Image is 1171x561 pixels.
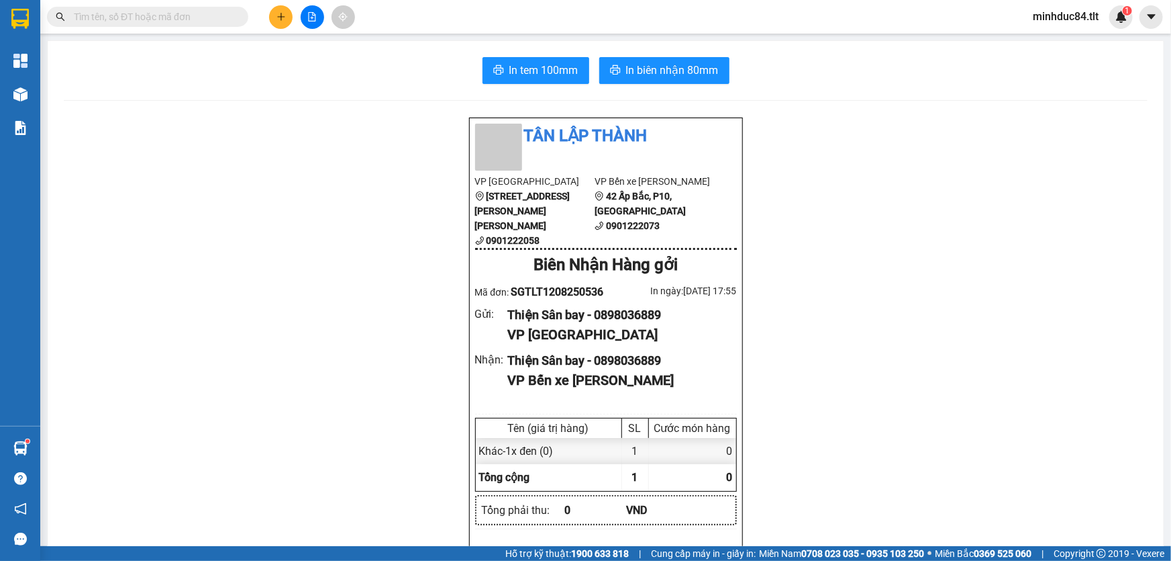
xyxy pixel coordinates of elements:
div: Thiện Sân bay - 0898036889 [507,351,725,370]
b: 0901222073 [606,220,660,231]
span: environment [475,191,485,201]
div: In ngày: [DATE] 17:55 [606,284,737,298]
span: 0 [727,471,733,484]
img: dashboard-icon [13,54,28,68]
span: environment [595,191,604,201]
li: Tân Lập Thành [475,124,737,149]
sup: 1 [26,439,30,443]
strong: 0708 023 035 - 0935 103 250 [801,548,924,559]
span: In tem 100mm [509,62,578,79]
button: plus [269,5,293,29]
span: printer [493,64,504,77]
span: notification [14,503,27,515]
span: aim [338,12,348,21]
button: caret-down [1139,5,1163,29]
button: aim [332,5,355,29]
span: Cung cấp máy in - giấy in: [651,546,756,561]
span: plus [276,12,286,21]
strong: 1900 633 818 [571,548,629,559]
span: caret-down [1145,11,1158,23]
div: Tên (giá trị hàng) [479,422,618,435]
div: Mã đơn: [475,284,606,300]
span: Hỗ trợ kỹ thuật: [505,546,629,561]
div: 0 [649,438,736,464]
span: Miền Nam [759,546,924,561]
div: Biên Nhận Hàng gởi [475,253,737,278]
div: 0 [564,502,627,519]
div: Cước món hàng [652,422,733,435]
img: warehouse-icon [13,87,28,101]
div: VP [GEOGRAPHIC_DATA] [507,325,725,345]
div: 1 [622,438,649,464]
span: Miền Bắc [935,546,1031,561]
div: Gửi : [475,306,508,322]
div: Thiện Sân bay - 0898036889 [507,306,725,325]
img: icon-new-feature [1115,11,1127,23]
button: printerIn tem 100mm [482,57,589,84]
span: 1 [1125,6,1129,15]
span: 1 [632,471,638,484]
span: phone [475,236,485,245]
span: Khác - 1x đen (0) [479,445,554,458]
div: [GEOGRAPHIC_DATA] [7,96,328,132]
div: VP Bến xe [PERSON_NAME] [507,370,725,391]
text: SGTLT1208250536 [77,64,259,87]
li: VP Bến xe [PERSON_NAME] [595,174,715,189]
div: Tổng phải thu : [482,502,564,519]
span: SGTLT1208250536 [511,286,603,298]
span: ⚪️ [927,551,931,556]
span: question-circle [14,472,27,485]
strong: 0369 525 060 [974,548,1031,559]
div: SL [625,422,645,435]
span: file-add [307,12,317,21]
b: 42 Ấp Bắc, P10, [GEOGRAPHIC_DATA] [595,191,686,216]
span: phone [595,221,604,230]
div: VND [626,502,689,519]
span: | [639,546,641,561]
img: solution-icon [13,121,28,135]
span: search [56,12,65,21]
button: file-add [301,5,324,29]
button: printerIn biên nhận 80mm [599,57,729,84]
img: warehouse-icon [13,441,28,456]
input: Tìm tên, số ĐT hoặc mã đơn [74,9,232,24]
img: logo-vxr [11,9,29,29]
span: minhduc84.tlt [1022,8,1109,25]
span: copyright [1097,549,1106,558]
b: 0901222058 [487,235,540,246]
b: [STREET_ADDRESS][PERSON_NAME][PERSON_NAME] [475,191,570,231]
span: Tổng cộng [479,471,530,484]
sup: 1 [1123,6,1132,15]
span: | [1041,546,1043,561]
span: In biên nhận 80mm [626,62,719,79]
li: VP [GEOGRAPHIC_DATA] [475,174,595,189]
span: printer [610,64,621,77]
div: Nhận : [475,351,508,368]
span: message [14,533,27,546]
